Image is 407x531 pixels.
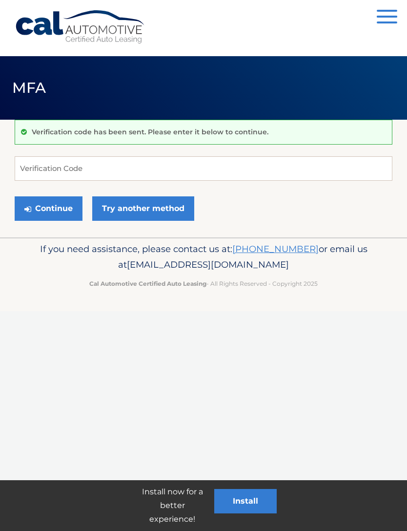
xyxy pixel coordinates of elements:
span: MFA [12,79,46,97]
p: - All Rights Reserved - Copyright 2025 [15,278,392,289]
span: [EMAIL_ADDRESS][DOMAIN_NAME] [127,259,289,270]
a: [PHONE_NUMBER] [232,243,319,255]
p: Verification code has been sent. Please enter it below to continue. [32,127,268,136]
p: Install now for a better experience! [130,485,214,526]
a: Cal Automotive [15,10,146,44]
button: Menu [377,10,397,26]
p: If you need assistance, please contact us at: or email us at [15,241,392,273]
strong: Cal Automotive Certified Auto Leasing [89,280,206,287]
button: Continue [15,196,82,221]
a: Try another method [92,196,194,221]
input: Verification Code [15,156,392,181]
button: Install [214,489,277,513]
